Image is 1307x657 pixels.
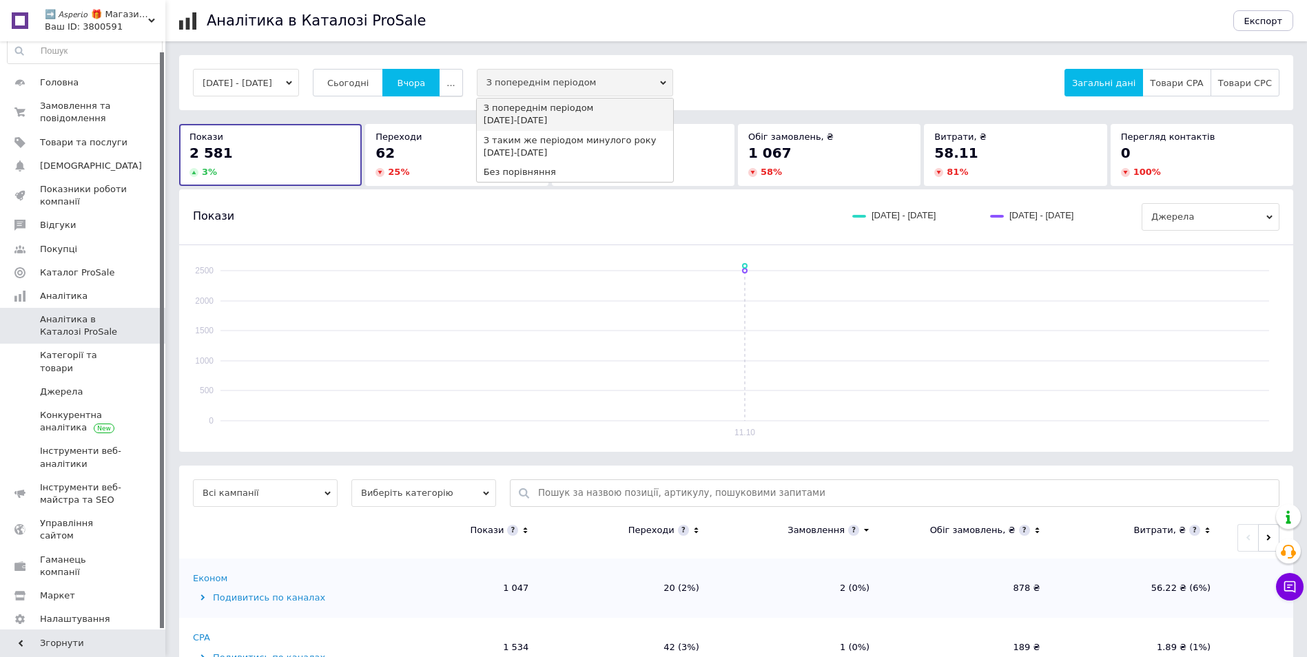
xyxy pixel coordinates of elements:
span: Джерела [1142,203,1279,231]
button: Експорт [1233,10,1294,31]
span: Витрати, ₴ [934,132,987,142]
span: Налаштування [40,613,110,625]
span: 3 % [202,167,217,177]
text: 500 [200,386,214,395]
td: 1 047 [372,559,542,618]
span: Категорії та товари [40,349,127,374]
span: Інструменти веб-майстра та SEO [40,481,127,506]
button: ... [439,69,462,96]
span: ... [446,78,455,88]
button: [DATE] - [DATE] [193,69,299,96]
span: 1 067 [748,145,792,161]
span: 0 [1121,145,1131,161]
span: Інструменти веб-аналітики [40,445,127,470]
div: Економ [193,572,227,585]
div: З таким же періодом минулого року [484,134,666,147]
span: Головна [40,76,79,89]
span: Джерела [40,386,83,398]
span: Аналітика в Каталозі ProSale [40,313,127,338]
td: 56.22 ₴ (6%) [1054,559,1224,618]
span: ➡️ 𝘈𝘴𝘱𝘦𝘳𝘪𝘰 🎁 Магазин Подарунків [45,8,148,21]
div: Витрати, ₴ [1133,524,1186,536]
text: 11.10 [734,428,755,437]
div: Покази [470,524,504,536]
span: Каталог ProSale [40,267,114,279]
span: Обіг замовлень, ₴ [748,132,834,142]
td: 878 ₴ [883,559,1053,618]
div: Обіг замовлень, ₴ [930,524,1016,536]
text: 2500 [195,266,214,275]
div: CPA [193,632,210,644]
span: З попереднім періодом [477,69,673,96]
text: 1000 [195,356,214,366]
span: Гаманець компанії [40,554,127,578]
input: Пошук за назвою позиції, артикулу, пошуковими запитами [538,480,1272,506]
div: Без порівняння [484,166,666,178]
span: 62 [375,145,395,161]
span: 2 581 [189,145,233,161]
button: Загальні дані [1064,69,1143,96]
div: Замовлення [788,524,845,536]
text: 1500 [195,326,214,335]
button: Сьогодні [313,69,384,96]
span: 81 % [947,167,968,177]
span: Покази [193,209,234,224]
span: Переходи [375,132,422,142]
span: 58.11 [934,145,978,161]
div: [DATE] - [DATE] [484,147,666,159]
span: Покази [189,132,223,142]
span: Загальні дані [1072,78,1135,88]
text: 2000 [195,296,214,306]
span: [DEMOGRAPHIC_DATA] [40,160,142,172]
span: Експорт [1244,16,1283,26]
button: Товари CPC [1211,69,1279,96]
span: Покупці [40,243,77,255]
span: Конкурентна аналітика [40,409,127,434]
input: Пошук [8,39,162,63]
span: Маркет [40,590,75,602]
span: 100 % [1133,167,1161,177]
td: 2 (0%) [713,559,883,618]
span: Сьогодні [327,78,369,88]
td: 20 (2%) [542,559,712,618]
div: [DATE] - [DATE] [484,114,666,127]
span: Виберіть категорію [351,479,496,507]
span: Управління сайтом [40,517,127,542]
div: Подивитись по каналах [193,592,369,604]
div: З попереднім періодом [484,102,666,114]
span: Замовлення та повідомлення [40,100,127,125]
span: Перегляд контактів [1121,132,1215,142]
span: Аналітика [40,290,88,302]
button: Вчора [382,69,440,96]
span: 58 % [761,167,782,177]
h1: Аналітика в Каталозі ProSale [207,12,426,29]
button: Чат з покупцем [1276,573,1304,601]
span: Товари CPA [1150,78,1203,88]
text: 0 [209,416,214,426]
span: Товари та послуги [40,136,127,149]
div: Ваш ID: 3800591 [45,21,165,33]
span: Відгуки [40,219,76,231]
span: Вчора [397,78,425,88]
span: Показники роботи компанії [40,183,127,208]
span: Товари CPC [1218,78,1272,88]
span: Всі кампанії [193,479,338,507]
span: 25 % [388,167,409,177]
div: Переходи [628,524,675,536]
button: Товари CPA [1142,69,1211,96]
